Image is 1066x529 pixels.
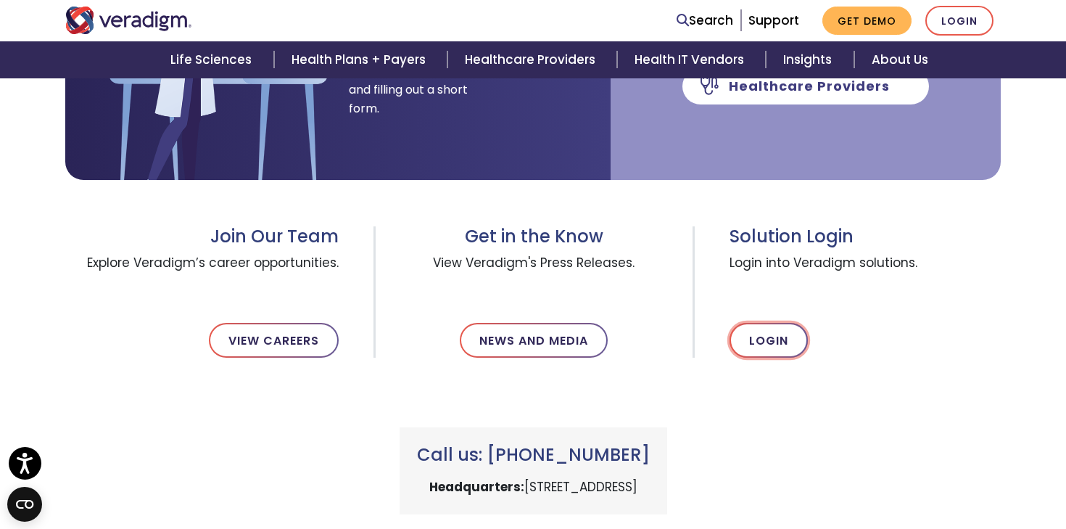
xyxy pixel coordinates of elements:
h3: Get in the Know [410,226,658,247]
a: News and Media [460,323,608,358]
a: Login [730,323,808,358]
strong: Headquarters: [429,478,524,496]
span: Get started by selecting a category and filling out a short form. [349,44,468,118]
a: Life Sciences [153,41,273,78]
a: About Us [854,41,946,78]
a: Get Demo [822,7,912,35]
a: Search [677,11,733,30]
a: Insights [766,41,854,78]
a: Healthcare Providers [447,41,617,78]
a: Login [925,6,993,36]
span: View Veradigm's Press Releases. [410,247,658,300]
span: Login into Veradigm solutions. [730,247,1001,300]
p: [STREET_ADDRESS] [417,477,650,497]
iframe: Drift Chat Widget [788,439,1049,512]
h3: Join Our Team [65,226,339,247]
a: Health Plans + Payers [274,41,447,78]
span: Explore Veradigm’s career opportunities. [65,247,339,300]
img: Veradigm logo [65,7,192,34]
a: Support [748,12,799,29]
h3: Solution Login [730,226,1001,247]
a: View Careers [209,323,339,358]
h3: Call us: [PHONE_NUMBER] [417,445,650,466]
a: Health IT Vendors [617,41,766,78]
button: Open CMP widget [7,487,42,522]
